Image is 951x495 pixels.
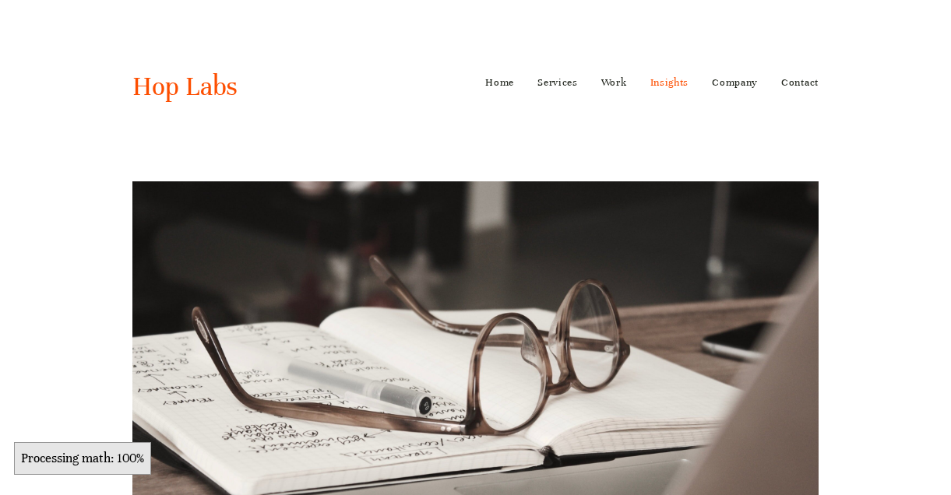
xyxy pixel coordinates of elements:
a: Insights [650,70,689,95]
a: Contact [781,70,819,95]
a: Work [601,70,627,95]
a: Home [485,70,514,95]
a: Hop Labs [132,70,238,103]
a: Company [712,70,758,95]
a: Services [537,70,578,95]
div: Processing math: 100% [14,442,151,474]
